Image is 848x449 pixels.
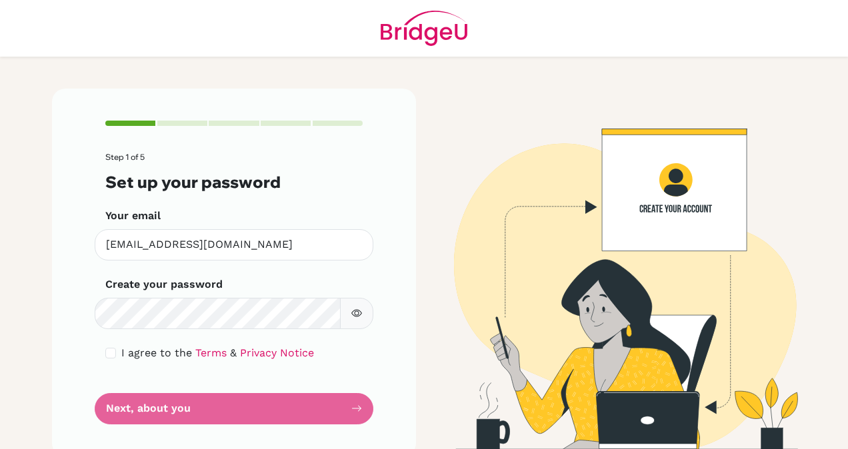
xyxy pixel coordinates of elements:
label: Create your password [105,276,223,292]
h3: Set up your password [105,173,363,192]
span: & [230,346,237,359]
a: Terms [195,346,227,359]
input: Insert your email* [95,229,373,260]
span: I agree to the [121,346,192,359]
label: Your email [105,208,161,224]
span: Step 1 of 5 [105,152,145,162]
a: Privacy Notice [240,346,314,359]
